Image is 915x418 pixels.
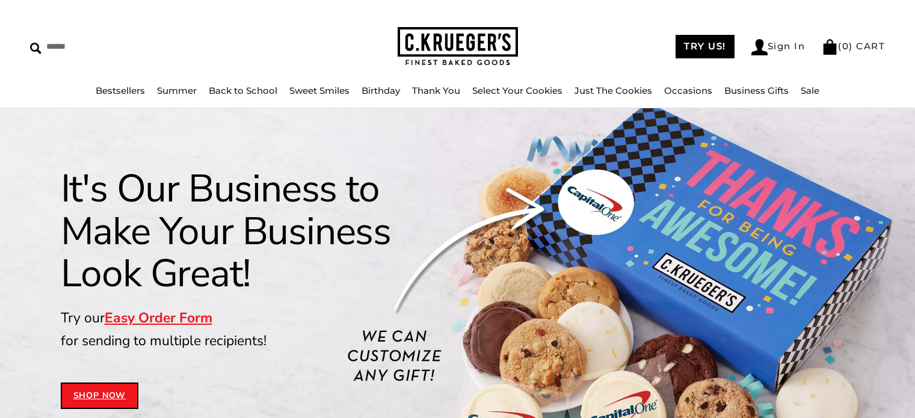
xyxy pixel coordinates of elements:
[209,85,277,96] a: Back to School
[30,43,42,54] img: Search
[105,309,212,327] a: Easy Order Form
[751,39,768,55] img: Account
[822,40,885,52] a: (0) CART
[30,37,233,56] input: Search
[61,307,443,352] p: Try our for sending to multiple recipients!
[96,85,145,96] a: Bestsellers
[61,383,139,409] a: Shop Now
[575,85,652,96] a: Just The Cookies
[61,168,443,295] h1: It's Our Business to Make Your Business Look Great!
[822,39,838,55] img: Bag
[362,85,400,96] a: Birthday
[801,85,819,96] a: Sale
[664,85,712,96] a: Occasions
[157,85,197,96] a: Summer
[724,85,789,96] a: Business Gifts
[472,85,562,96] a: Select Your Cookies
[842,40,849,52] span: 0
[676,35,735,58] a: TRY US!
[289,85,350,96] a: Sweet Smiles
[398,27,518,66] img: C.KRUEGER'S
[412,85,460,96] a: Thank You
[751,39,806,55] a: Sign In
